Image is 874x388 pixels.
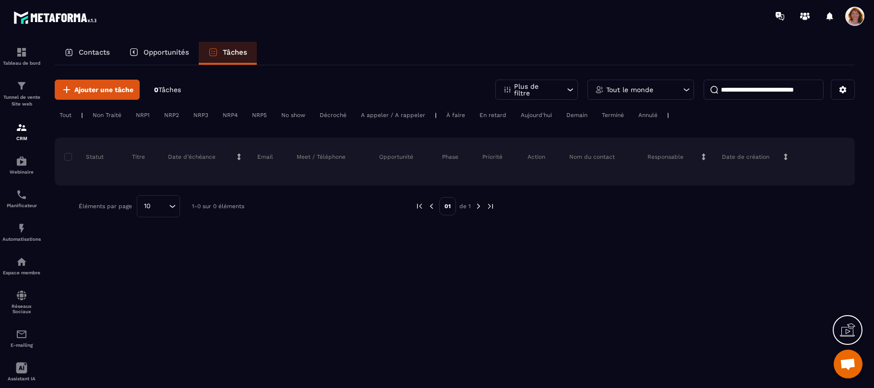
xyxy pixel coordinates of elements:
p: Automatisations [2,236,41,242]
div: NRP4 [218,109,242,121]
a: automationsautomationsWebinaire [2,148,41,182]
img: formation [16,80,27,92]
p: Réseaux Sociaux [2,304,41,314]
a: formationformationCRM [2,115,41,148]
div: En retard [475,109,511,121]
p: Éléments par page [79,203,132,210]
a: Tâches [199,42,257,65]
p: Planificateur [2,203,41,208]
button: Ajouter une tâche [55,80,140,100]
img: social-network [16,290,27,301]
img: next [474,202,483,211]
img: automations [16,155,27,167]
p: Phase [442,153,458,161]
span: Tâches [158,86,181,94]
p: Statut [67,153,104,161]
a: schedulerschedulerPlanificateur [2,182,41,215]
p: 01 [439,197,456,215]
p: Contacts [79,48,110,57]
div: Décroché [315,109,351,121]
p: | [81,112,83,118]
img: logo [13,9,100,26]
div: NRP3 [189,109,213,121]
p: Email [257,153,273,161]
p: 1-0 sur 0 éléments [192,203,244,210]
div: A appeler / A rappeler [356,109,430,121]
div: Aujourd'hui [516,109,557,121]
div: Terminé [597,109,629,121]
img: next [486,202,495,211]
p: Date de création [722,153,769,161]
p: Titre [132,153,145,161]
img: prev [415,202,424,211]
div: NRP2 [159,109,184,121]
span: Ajouter une tâche [74,85,133,94]
a: Contacts [55,42,120,65]
div: No show [276,109,310,121]
a: automationsautomationsEspace membre [2,249,41,282]
p: Espace membre [2,270,41,275]
div: NRP5 [247,109,272,121]
p: Webinaire [2,169,41,175]
a: emailemailE-mailing [2,321,41,355]
img: formation [16,47,27,58]
div: Demain [562,109,592,121]
p: Tableau de bord [2,60,41,66]
img: automations [16,223,27,234]
p: Nom du contact [569,153,615,161]
img: scheduler [16,189,27,200]
p: Opportunités [144,48,189,57]
div: À faire [442,109,470,121]
p: Tout le monde [606,86,653,93]
p: E-mailing [2,342,41,348]
p: Tâches [223,48,247,57]
p: Priorité [482,153,503,161]
img: prev [427,202,436,211]
p: | [435,112,437,118]
div: Annulé [634,109,662,121]
p: Assistant IA [2,376,41,381]
img: formation [16,122,27,133]
a: formationformationTunnel de vente Site web [2,73,41,115]
p: de 1 [459,202,471,210]
div: Tout [55,109,76,121]
p: Responsable [647,153,683,161]
div: Search for option [137,195,180,217]
a: social-networksocial-networkRéseaux Sociaux [2,282,41,321]
a: Opportunités [120,42,199,65]
div: NRP1 [131,109,155,121]
a: formationformationTableau de bord [2,39,41,73]
div: Non Traité [88,109,126,121]
p: Tunnel de vente Site web [2,94,41,107]
img: email [16,329,27,340]
input: Search for option [154,201,167,212]
p: Action [527,153,545,161]
p: Meet / Téléphone [297,153,346,161]
a: automationsautomationsAutomatisations [2,215,41,249]
p: CRM [2,136,41,141]
p: Date d’échéance [168,153,216,161]
span: 10 [141,201,154,212]
div: Ouvrir le chat [834,350,862,378]
p: Opportunité [379,153,413,161]
p: Plus de filtre [514,83,556,96]
img: automations [16,256,27,268]
p: 0 [154,85,181,94]
p: | [667,112,669,118]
